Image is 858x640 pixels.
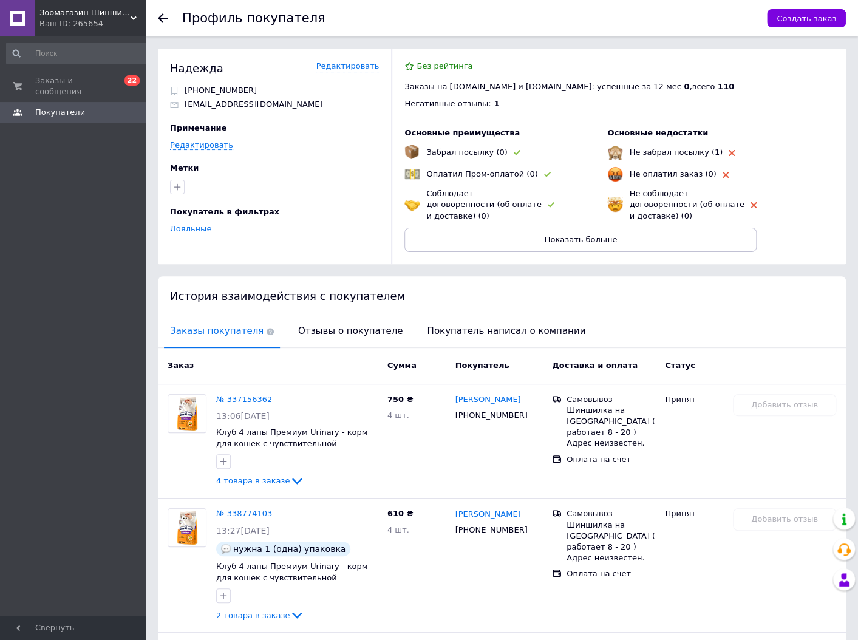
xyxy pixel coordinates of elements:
[170,123,226,132] span: Примечание
[404,228,757,252] button: Показать больше
[718,82,734,91] span: 110
[455,509,520,520] a: [PERSON_NAME]
[124,75,140,86] span: 22
[168,508,206,547] a: Фото товару
[35,75,112,97] span: Заказы и сообщения
[567,508,655,553] div: Самовывоз - Шиншилка на [GEOGRAPHIC_DATA] ( работает 8 - 20 )
[233,544,346,554] span: нужна 1 (одна) упаковка
[216,610,304,619] a: 2 товара в заказе
[404,99,494,108] span: Негативные отзывы: -
[607,145,623,160] img: emoji
[426,169,537,179] span: Оплатил Пром-оплатой (0)
[168,361,194,370] span: Заказ
[514,150,520,155] img: rating-tag-type
[777,14,836,23] span: Создать заказ
[216,395,272,404] a: № 337156362
[182,11,325,26] h1: Профиль покупателя
[607,197,623,213] img: emoji
[292,316,409,347] span: Отзывы о покупателе
[404,166,420,182] img: emoji
[404,82,734,91] span: Заказы на [DOMAIN_NAME] и [DOMAIN_NAME]: успешные за 12 мес - , всего -
[170,61,223,76] div: Надежда
[6,43,151,64] input: Поиск
[168,394,206,433] a: Фото товару
[729,150,735,156] img: rating-tag-type
[421,316,591,347] span: Покупатель написал о компании
[387,509,414,518] span: 610 ₴
[494,99,499,108] span: 1
[221,544,231,554] img: :speech_balloon:
[216,610,290,619] span: 2 товара в заказе
[404,128,520,137] span: Основные преимущества
[665,508,723,519] div: Принят
[164,316,280,347] span: Заказы покупателя
[723,172,729,178] img: rating-tag-type
[629,148,723,157] span: Не забрал посылку (1)
[216,427,367,459] a: Клуб 4 лапы Премиум Urinary - корм для кошек с чувствительной мочеполовой системой 2 кг
[452,407,529,423] div: [PHONE_NUMBER]
[387,361,417,370] span: Сумма
[548,202,554,208] img: rating-tag-type
[216,509,272,518] a: № 338774103
[170,290,405,302] span: История взаимодействия с покупателем
[455,394,520,406] a: [PERSON_NAME]
[158,13,168,23] div: Вернуться назад
[387,410,409,420] span: 4 шт.
[216,411,270,421] span: 13:06[DATE]
[426,189,541,220] span: Соблюдает договоренности (об оплате и доставке) (0)
[544,172,551,177] img: rating-tag-type
[39,18,146,29] div: Ваш ID: 265654
[387,525,409,534] span: 4 шт.
[567,394,655,438] div: Самовывоз - Шиншилка на [GEOGRAPHIC_DATA] ( работает 8 - 20 )
[170,140,233,150] a: Редактировать
[216,476,304,485] a: 4 товара в заказе
[665,394,723,405] div: Принят
[629,189,744,220] span: Не соблюдает договоренности (об оплате и доставке) (0)
[185,85,257,96] p: [PHONE_NUMBER]
[426,148,507,157] span: Забрал посылку (0)
[629,169,716,179] span: Не оплатил заказ (0)
[185,99,322,110] p: [EMAIL_ADDRESS][DOMAIN_NAME]
[170,224,211,233] a: Лояльные
[168,509,206,546] img: Фото товару
[216,476,290,485] span: 4 товара в заказе
[170,163,199,172] span: Метки
[404,145,419,159] img: emoji
[567,568,655,579] div: Оплата на счет
[170,206,376,217] div: Покупатель в фильтрах
[607,128,708,137] span: Основные недостатки
[452,522,529,538] div: [PHONE_NUMBER]
[545,235,618,244] span: Показать больше
[567,438,655,449] div: Адрес неизвестен.
[216,562,367,593] a: Клуб 4 лапы Премиум Urinary - корм для кошек с чувствительной мочеполовой системой 2 кг
[216,526,270,536] span: 13:27[DATE]
[552,361,638,370] span: Доставка и оплата
[316,61,380,72] a: Редактировать
[455,361,509,370] span: Покупатель
[35,107,85,118] span: Покупатели
[665,361,695,370] span: Статус
[168,395,206,432] img: Фото товару
[387,395,414,404] span: 750 ₴
[417,61,472,70] span: Без рейтинга
[404,197,420,213] img: emoji
[684,82,689,91] span: 0
[607,166,623,182] img: emoji
[567,454,655,465] div: Оплата на счет
[751,202,757,208] img: rating-tag-type
[567,553,655,563] div: Адрес неизвестен.
[39,7,131,18] span: Зоомагазин Шиншилка - Дискаунтер зоотоваров.Корма для кошек и собак. Ветеринарная аптека
[767,9,846,27] button: Создать заказ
